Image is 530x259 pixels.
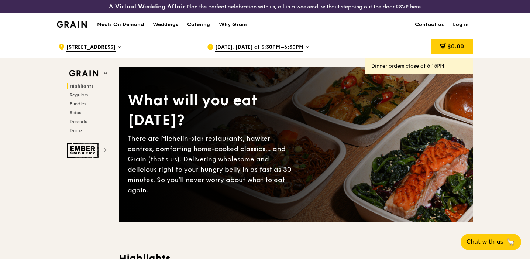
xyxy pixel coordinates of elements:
[447,43,464,50] span: $0.00
[70,119,87,124] span: Desserts
[506,238,515,246] span: 🦙
[215,44,303,52] span: [DATE], [DATE] at 5:30PM–6:30PM
[219,14,247,36] div: Why Grain
[88,3,441,10] div: Plan the perfect celebration with us, all in a weekend, without stepping out the door.
[148,14,183,36] a: Weddings
[57,21,87,28] img: Grain
[128,133,296,195] div: There are Michelin-star restaurants, hawker centres, comforting home-cooked classics… and Grain (...
[461,234,521,250] button: Chat with us🦙
[467,238,503,246] span: Chat with us
[97,21,144,28] h1: Meals On Demand
[410,14,448,36] a: Contact us
[67,67,101,80] img: Grain web logo
[448,14,473,36] a: Log in
[70,92,88,98] span: Regulars
[396,4,421,10] a: RSVP here
[371,62,467,70] div: Dinner orders close at 6:15PM
[128,91,296,130] div: What will you eat [DATE]?
[109,3,185,10] h3: A Virtual Wedding Affair
[70,101,86,106] span: Bundles
[187,14,210,36] div: Catering
[70,110,81,115] span: Sides
[57,13,87,35] a: GrainGrain
[70,128,82,133] span: Drinks
[67,143,101,158] img: Ember Smokery web logo
[70,84,93,89] span: Highlights
[66,44,116,52] span: [STREET_ADDRESS]
[214,14,251,36] a: Why Grain
[183,14,214,36] a: Catering
[153,14,178,36] div: Weddings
